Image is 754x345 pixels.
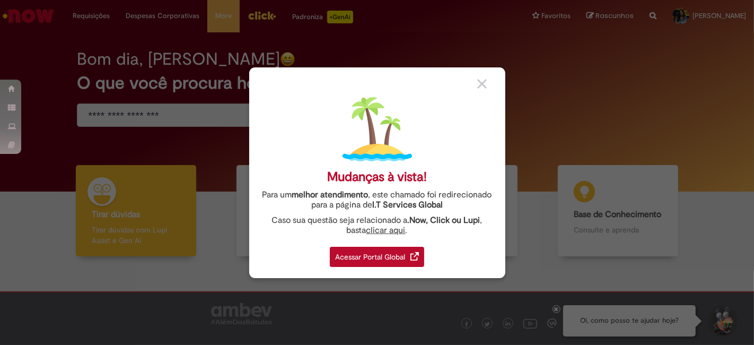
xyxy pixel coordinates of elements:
strong: melhor atendimento [292,189,369,200]
div: Acessar Portal Global [330,247,424,267]
a: clicar aqui [366,219,406,236]
div: Caso sua questão seja relacionado a , basta . [257,215,497,236]
div: Para um , este chamado foi redirecionado para a página de [257,190,497,210]
img: redirect_link.png [410,252,419,261]
img: island.png [343,94,412,164]
a: Acessar Portal Global [330,241,424,267]
div: Mudanças à vista! [327,169,427,185]
strong: .Now, Click ou Lupi [408,215,480,226]
img: close_button_grey.png [477,79,487,89]
a: I.T Services Global [372,194,443,210]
